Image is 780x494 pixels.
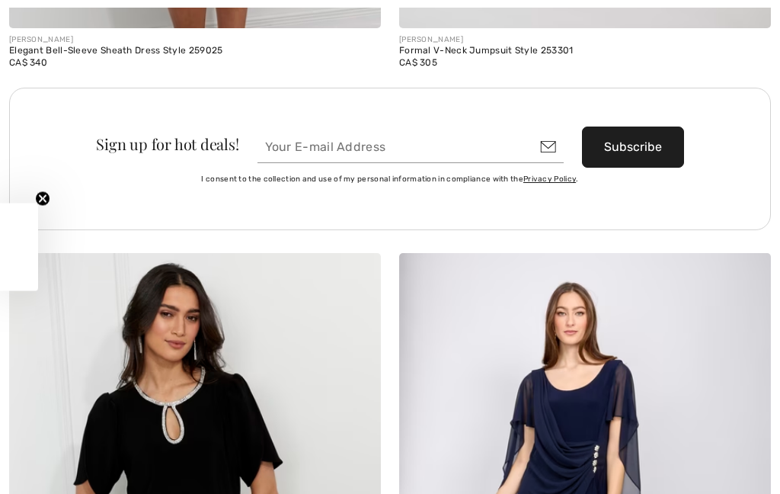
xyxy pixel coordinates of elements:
div: [PERSON_NAME] [399,34,771,46]
div: Sign up for hot deals! [96,136,238,152]
div: [PERSON_NAME] [9,34,381,46]
a: Privacy Policy [523,175,576,184]
input: Your E-mail Address [257,131,564,163]
label: I consent to the collection and use of my personal information in compliance with the . [201,174,578,185]
div: Formal V-Neck Jumpsuit Style 253301 [399,46,771,56]
span: CA$ 305 [399,57,437,68]
button: Subscribe [582,127,684,168]
div: Elegant Bell-Sleeve Sheath Dress Style 259025 [9,46,381,56]
button: Close teaser [35,191,50,207]
iframe: Opens a widget where you can chat to one of our agents [728,383,765,422]
span: CA$ 340 [9,57,47,68]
